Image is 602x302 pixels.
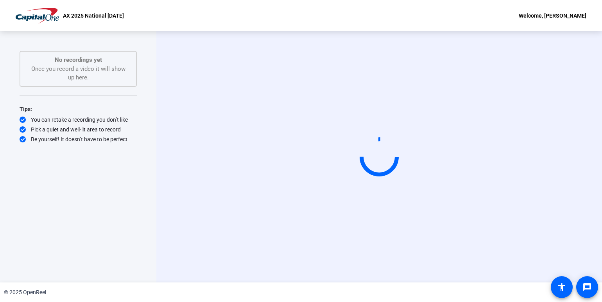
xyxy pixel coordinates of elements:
mat-icon: accessibility [557,282,566,292]
div: Welcome, [PERSON_NAME] [519,11,586,20]
div: © 2025 OpenReel [4,288,46,297]
div: Tips: [20,104,137,114]
div: Be yourself! It doesn’t have to be perfect [20,135,137,143]
mat-icon: message [582,282,592,292]
div: Once you record a video it will show up here. [28,56,128,82]
img: OpenReel logo [16,8,59,23]
p: No recordings yet [28,56,128,65]
div: You can retake a recording you don’t like [20,116,137,124]
p: AX 2025 National [DATE] [63,11,124,20]
div: Pick a quiet and well-lit area to record [20,126,137,133]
